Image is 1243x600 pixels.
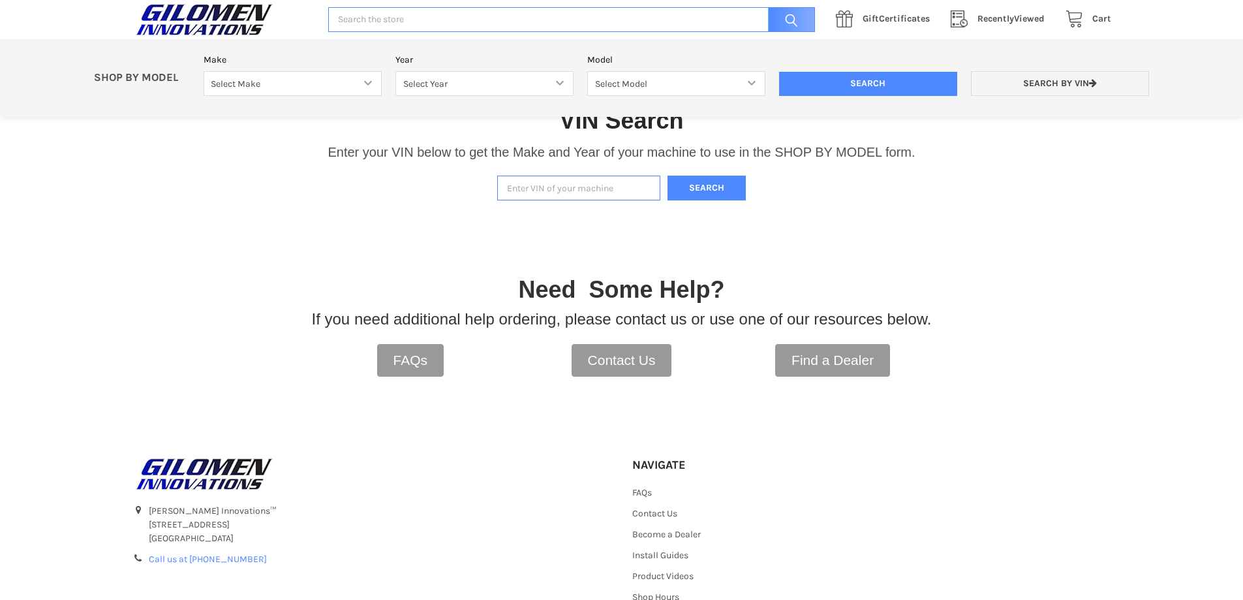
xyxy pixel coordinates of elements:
label: Model [587,53,765,67]
span: Viewed [977,13,1045,24]
button: Search [668,176,746,201]
a: GILOMEN INNOVATIONS [132,3,315,36]
a: GILOMEN INNOVATIONS [132,458,611,490]
a: Contact Us [632,508,677,519]
a: GiftCertificates [829,11,944,27]
a: Become a Dealer [632,529,701,540]
a: Search by VIN [971,71,1149,97]
label: Make [204,53,382,67]
a: Install Guides [632,550,688,561]
img: GILOMEN INNOVATIONS [132,3,276,36]
address: [PERSON_NAME] Innovations™ [STREET_ADDRESS] [GEOGRAPHIC_DATA] [149,504,611,545]
label: Year [395,53,574,67]
h5: Navigate [632,458,778,473]
input: Search [761,7,815,33]
input: Search the store [328,7,815,33]
span: Certificates [863,13,930,24]
a: Find a Dealer [775,344,890,377]
a: FAQs [377,344,444,377]
img: GILOMEN INNOVATIONS [132,458,276,490]
h1: VIN Search [559,106,683,135]
input: Search [779,72,957,97]
input: Enter VIN of your machine [497,176,660,201]
span: Gift [863,13,879,24]
a: Contact Us [572,344,672,377]
a: Cart [1058,11,1111,27]
a: FAQs [632,487,652,498]
a: RecentlyViewed [944,11,1058,27]
p: Enter your VIN below to get the Make and Year of your machine to use in the SHOP BY MODEL form. [328,142,915,162]
span: Cart [1092,13,1111,24]
p: SHOP BY MODEL [87,71,197,85]
a: Product Videos [632,571,694,582]
a: Call us at [PHONE_NUMBER] [149,554,267,565]
span: Recently [977,13,1014,24]
p: Need Some Help? [518,272,724,308]
p: If you need additional help ordering, please contact us or use one of our resources below. [312,308,932,331]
